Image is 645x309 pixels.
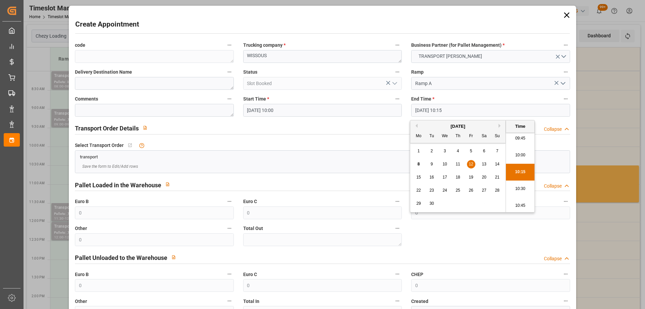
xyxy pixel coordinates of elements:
span: 10 [442,162,447,166]
div: [DATE] [410,123,506,130]
span: 30 [429,201,434,206]
button: Status [393,68,402,76]
h2: Pallet Unloaded to the Warehouse [75,253,167,262]
button: open menu [411,50,570,63]
li: 10:00 [506,147,534,164]
button: Created [561,297,570,305]
div: Choose Sunday, September 7th, 2025 [493,147,502,155]
div: Choose Saturday, September 27th, 2025 [480,186,488,195]
div: Choose Tuesday, September 2nd, 2025 [428,147,436,155]
div: Collapse [544,126,562,133]
div: month 2025-09 [412,145,504,210]
span: 7 [496,149,499,153]
span: 28 [495,188,499,193]
input: Type to search/select [411,77,570,90]
span: Total In [243,298,259,305]
div: Time [508,123,533,130]
button: Total Out [393,224,402,233]
button: Total In [393,297,402,305]
span: 9 [431,162,433,166]
span: 14 [495,162,499,166]
div: Choose Tuesday, September 23rd, 2025 [428,186,436,195]
span: Trucking company [243,42,286,49]
span: 19 [469,175,473,180]
button: Euro C [393,270,402,278]
div: Su [493,132,502,141]
button: Trucking company * [393,41,402,49]
div: Choose Saturday, September 20th, 2025 [480,173,488,182]
div: Choose Thursday, September 18th, 2025 [454,173,462,182]
div: Choose Friday, September 26th, 2025 [467,186,475,195]
button: View description [167,251,180,264]
span: 21 [495,175,499,180]
div: Choose Saturday, September 13th, 2025 [480,160,488,168]
button: CHEP [561,270,570,278]
span: 25 [456,188,460,193]
span: 1 [418,149,420,153]
button: Business Partner (for Pallet Management) * [561,41,570,49]
div: Th [454,132,462,141]
span: 20 [482,175,486,180]
button: CHEP [561,197,570,206]
span: 15 [416,175,421,180]
span: 26 [469,188,473,193]
input: DD-MM-YYYY HH:MM [243,104,402,117]
span: Euro B [75,198,89,205]
button: Euro C [393,197,402,206]
button: Next Month [499,124,503,128]
span: Ramp [411,69,424,76]
span: Created [411,298,428,305]
div: Choose Wednesday, September 17th, 2025 [441,173,449,182]
button: View description [139,121,152,134]
div: Collapse [544,255,562,262]
button: View description [161,178,174,191]
button: Other [225,297,234,305]
textarea: WISSOUS [243,50,402,63]
span: CHEP [411,271,423,278]
span: End Time [411,95,434,103]
span: Start Time [243,95,269,103]
div: Tu [428,132,436,141]
span: Other [75,225,87,232]
button: open menu [557,78,567,89]
span: 24 [442,188,447,193]
div: Choose Friday, September 12th, 2025 [467,160,475,168]
div: Fr [467,132,475,141]
span: 6 [483,149,485,153]
button: Other [225,224,234,233]
div: Choose Sunday, September 28th, 2025 [493,186,502,195]
input: DD-MM-YYYY HH:MM [411,104,570,117]
div: Choose Sunday, September 21st, 2025 [493,173,502,182]
span: 13 [482,162,486,166]
span: 17 [442,175,447,180]
span: 16 [429,175,434,180]
div: Choose Monday, September 8th, 2025 [415,160,423,168]
button: Comments [225,94,234,103]
div: Choose Tuesday, September 30th, 2025 [428,199,436,208]
span: 27 [482,188,486,193]
span: 8 [418,162,420,166]
span: Delivery Destination Name [75,69,132,76]
div: Choose Thursday, September 25th, 2025 [454,186,462,195]
span: 4 [457,149,459,153]
span: 12 [469,162,473,166]
div: Choose Thursday, September 11th, 2025 [454,160,462,168]
div: Choose Monday, September 1st, 2025 [415,147,423,155]
div: Choose Wednesday, September 10th, 2025 [441,160,449,168]
div: Choose Saturday, September 6th, 2025 [480,147,488,155]
div: Choose Thursday, September 4th, 2025 [454,147,462,155]
li: 09:45 [506,130,534,147]
div: Choose Tuesday, September 9th, 2025 [428,160,436,168]
div: Choose Monday, September 29th, 2025 [415,199,423,208]
span: 22 [416,188,421,193]
span: Euro C [243,198,257,205]
div: Choose Monday, September 22nd, 2025 [415,186,423,195]
span: transport [80,154,98,159]
div: Collapse [544,183,562,190]
div: Choose Sunday, September 14th, 2025 [493,160,502,168]
button: Euro B [225,197,234,206]
div: Choose Wednesday, September 3rd, 2025 [441,147,449,155]
span: 23 [429,188,434,193]
span: code [75,42,85,49]
span: Save the form to Edit/Add rows [82,163,138,169]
